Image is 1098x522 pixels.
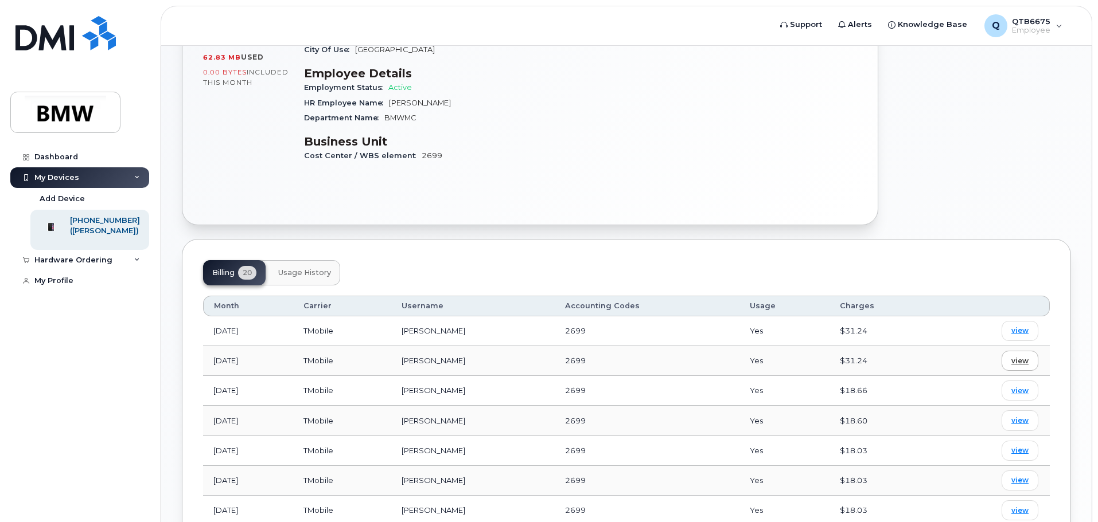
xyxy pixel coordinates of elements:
[391,346,555,376] td: [PERSON_NAME]
[992,19,1000,33] span: Q
[304,151,422,160] span: Cost Center / WBS element
[1011,356,1029,366] span: view
[739,466,830,496] td: Yes
[1011,386,1029,396] span: view
[203,68,247,76] span: 0.00 Bytes
[388,83,412,92] span: Active
[565,505,586,515] span: 2699
[293,346,391,376] td: TMobile
[1002,441,1038,461] a: view
[355,45,435,54] span: [GEOGRAPHIC_DATA]
[1012,26,1050,35] span: Employee
[830,296,936,316] th: Charges
[304,99,389,107] span: HR Employee Name
[203,466,293,496] td: [DATE]
[565,416,586,425] span: 2699
[1002,380,1038,401] a: view
[739,296,830,316] th: Usage
[278,268,331,277] span: Usage History
[203,296,293,316] th: Month
[1011,475,1029,485] span: view
[1002,321,1038,341] a: view
[739,436,830,466] td: Yes
[1011,415,1029,426] span: view
[384,113,416,122] span: BMWMC
[1011,505,1029,516] span: view
[304,66,574,80] h3: Employee Details
[565,476,586,485] span: 2699
[565,326,586,335] span: 2699
[389,99,451,107] span: [PERSON_NAME]
[898,19,967,30] span: Knowledge Base
[880,13,975,36] a: Knowledge Base
[203,436,293,466] td: [DATE]
[739,316,830,346] td: Yes
[203,316,293,346] td: [DATE]
[1002,470,1038,490] a: view
[840,325,926,336] div: $31.24
[203,376,293,406] td: [DATE]
[840,355,926,366] div: $31.24
[241,53,264,61] span: used
[203,406,293,435] td: [DATE]
[304,113,384,122] span: Department Name
[1048,472,1089,513] iframe: Messenger Launcher
[293,316,391,346] td: TMobile
[1002,500,1038,520] a: view
[830,13,880,36] a: Alerts
[1011,325,1029,336] span: view
[772,13,830,36] a: Support
[739,346,830,376] td: Yes
[840,385,926,396] div: $18.66
[840,505,926,516] div: $18.03
[422,151,442,160] span: 2699
[293,296,391,316] th: Carrier
[555,296,739,316] th: Accounting Codes
[391,296,555,316] th: Username
[293,406,391,435] td: TMobile
[391,316,555,346] td: [PERSON_NAME]
[840,475,926,486] div: $18.03
[848,19,872,30] span: Alerts
[391,376,555,406] td: [PERSON_NAME]
[391,406,555,435] td: [PERSON_NAME]
[1002,351,1038,371] a: view
[739,406,830,435] td: Yes
[293,376,391,406] td: TMobile
[790,19,822,30] span: Support
[203,68,289,87] span: included this month
[391,466,555,496] td: [PERSON_NAME]
[304,135,574,148] h3: Business Unit
[293,436,391,466] td: TMobile
[565,386,586,395] span: 2699
[565,446,586,455] span: 2699
[293,466,391,496] td: TMobile
[1002,410,1038,430] a: view
[304,83,388,92] span: Employment Status
[739,376,830,406] td: Yes
[565,356,586,365] span: 2699
[391,436,555,466] td: [PERSON_NAME]
[304,45,355,54] span: City Of Use
[840,445,926,456] div: $18.03
[1012,17,1050,26] span: QTB6675
[976,14,1070,37] div: QTB6675
[203,346,293,376] td: [DATE]
[1011,445,1029,456] span: view
[840,415,926,426] div: $18.60
[203,53,241,61] span: 62.83 MB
